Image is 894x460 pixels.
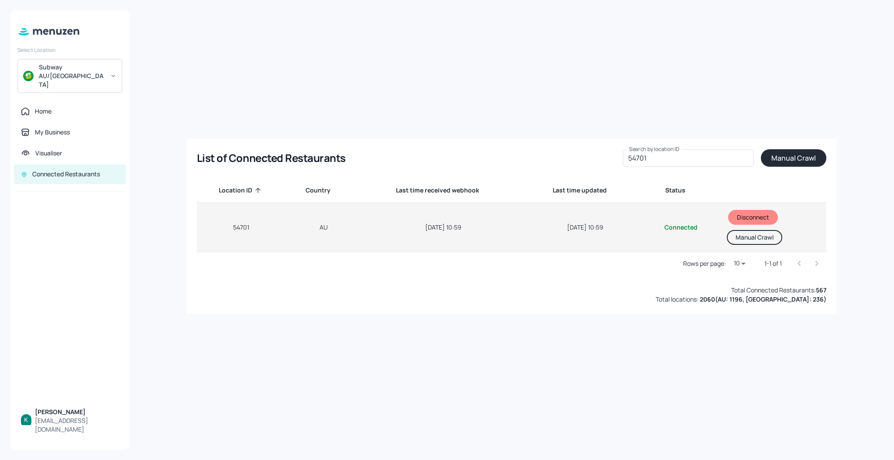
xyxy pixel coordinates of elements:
[656,295,826,304] div: Total locations:
[728,210,778,225] button: Disconnect
[39,63,105,89] div: Subway AU/[GEOGRAPHIC_DATA]
[35,149,62,158] div: Visualiser
[197,203,286,252] td: 54701
[665,185,697,196] span: Status
[17,46,122,54] div: Select Location
[526,203,646,252] td: [DATE] 10:59
[306,185,342,196] span: Country
[285,203,361,252] td: AU
[35,416,119,434] div: [EMAIL_ADDRESS][DOMAIN_NAME]
[731,285,826,295] div: Total Connected Restaurants:
[629,145,680,153] label: Search by location ID
[727,230,782,245] button: Manual Crawl
[219,185,264,196] span: Location ID
[652,223,709,232] div: Connected
[764,259,782,268] p: 1-1 of 1
[683,259,726,268] p: Rows per page:
[700,295,826,303] b: 2060 ( AU: 1196, [GEOGRAPHIC_DATA]: 236 )
[23,71,34,81] img: avatar
[729,257,750,270] div: 10
[21,414,31,425] img: ACg8ocKBIlbXoTTzaZ8RZ_0B6YnoiWvEjOPx6MQW7xFGuDwnGH3hbQ=s96-c
[197,151,346,165] div: List of Connected Restaurants
[761,149,826,167] button: Manual Crawl
[816,286,826,294] b: 567
[35,128,70,137] div: My Business
[35,408,119,416] div: [PERSON_NAME]
[32,170,100,179] div: Connected Restaurants
[553,185,618,196] span: Last time updated
[396,185,491,196] span: Last time received webhook
[35,107,52,116] div: Home
[361,203,526,252] td: [DATE] 10:59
